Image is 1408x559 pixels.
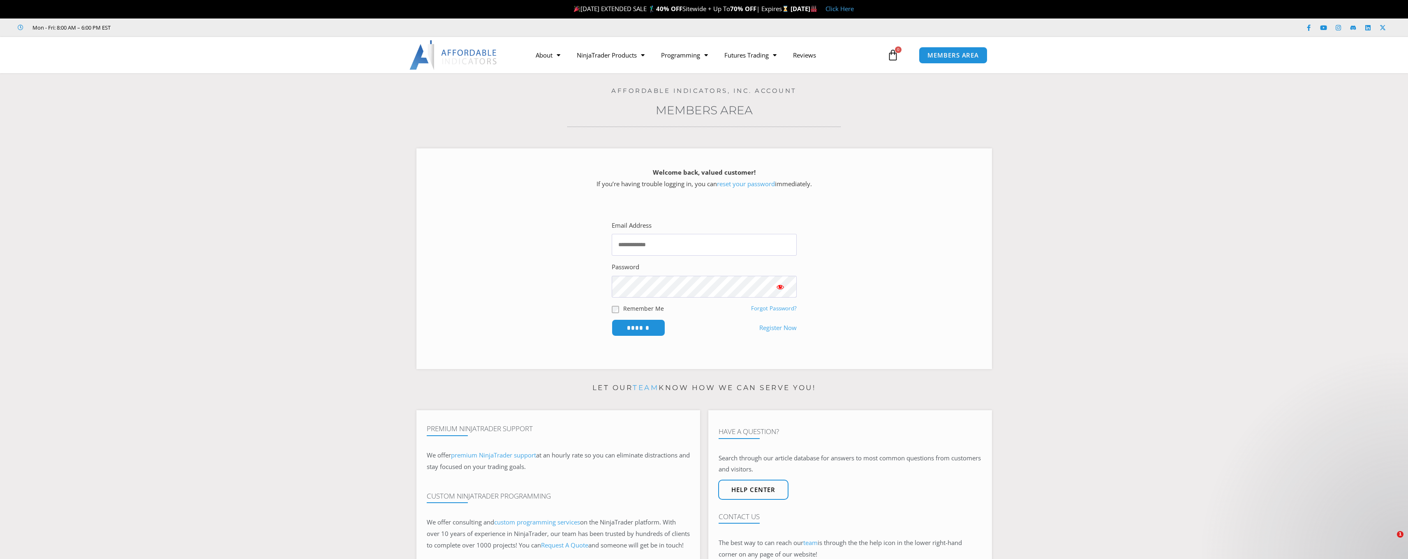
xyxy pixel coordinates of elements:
span: We offer [427,451,451,459]
img: 🎉 [574,6,580,12]
a: Request A Quote [541,541,588,549]
label: Remember Me [623,304,664,313]
a: Affordable Indicators, Inc. Account [611,87,797,95]
strong: Welcome back, valued customer! [653,168,756,176]
a: team [633,383,659,392]
label: Password [612,261,639,273]
a: NinjaTrader Products [569,46,653,65]
span: [DATE] EXTENDED SALE 🏌️‍♂️ Sitewide + Up To | Expires [572,5,791,13]
span: 1 [1397,531,1403,538]
h4: Premium NinjaTrader Support [427,425,690,433]
span: 0 [895,46,902,53]
strong: 40% OFF [656,5,682,13]
a: Members Area [656,103,753,117]
a: Programming [653,46,716,65]
iframe: Customer reviews powered by Trustpilot [122,23,245,32]
span: MEMBERS AREA [927,52,979,58]
a: MEMBERS AREA [919,47,987,64]
a: Forgot Password? [751,305,797,312]
span: Mon - Fri: 8:00 AM – 6:00 PM EST [30,23,111,32]
img: ⌛ [782,6,788,12]
nav: Menu [527,46,885,65]
a: About [527,46,569,65]
h4: Contact Us [719,513,982,521]
strong: 70% OFF [730,5,756,13]
p: Search through our article database for answers to most common questions from customers and visit... [719,453,982,476]
h4: Have A Question? [719,427,982,436]
span: at an hourly rate so you can eliminate distractions and stay focused on your trading goals. [427,451,690,471]
img: LogoAI | Affordable Indicators – NinjaTrader [409,40,498,70]
a: reset your password [717,180,775,188]
a: Futures Trading [716,46,785,65]
img: 🏭 [811,6,817,12]
a: custom programming services [494,518,580,526]
span: We offer consulting and [427,518,580,526]
a: 0 [875,43,911,67]
a: Register Now [759,322,797,334]
iframe: Intercom live chat [1380,531,1400,551]
a: Click Here [825,5,854,13]
button: Show password [764,276,797,298]
span: on the NinjaTrader platform. With over 10 years of experience in NinjaTrader, our team has been t... [427,518,690,549]
strong: [DATE] [791,5,817,13]
p: If you’re having trouble logging in, you can immediately. [431,167,978,190]
p: Let our know how we can serve you! [416,381,992,395]
span: Help center [731,487,775,493]
a: team [803,538,818,547]
a: Reviews [785,46,824,65]
label: Email Address [612,220,652,231]
a: premium NinjaTrader support [451,451,536,459]
a: Help center [718,480,788,500]
h4: Custom NinjaTrader Programming [427,492,690,500]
